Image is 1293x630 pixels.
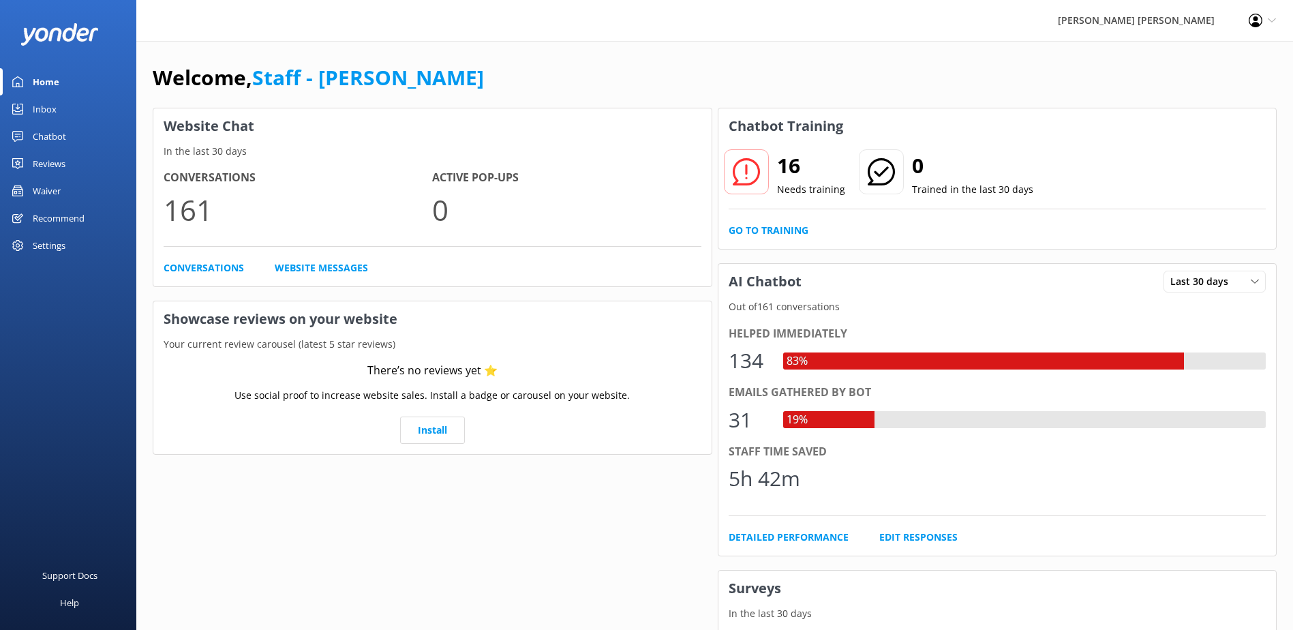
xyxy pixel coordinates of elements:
div: Support Docs [42,562,97,589]
h3: Website Chat [153,108,712,144]
p: 0 [432,187,701,232]
h4: Conversations [164,169,432,187]
div: Home [33,68,59,95]
h2: 16 [777,149,845,182]
div: Inbox [33,95,57,123]
p: Your current review carousel (latest 5 star reviews) [153,337,712,352]
h3: Chatbot Training [718,108,853,144]
p: In the last 30 days [153,144,712,159]
div: 83% [783,352,811,370]
p: Out of 161 conversations [718,299,1277,314]
h3: Surveys [718,571,1277,606]
div: Settings [33,232,65,259]
a: Conversations [164,260,244,275]
a: Website Messages [275,260,368,275]
div: Help [60,589,79,616]
p: In the last 30 days [718,606,1277,621]
div: There’s no reviews yet ⭐ [367,362,498,380]
div: Staff time saved [729,443,1266,461]
h3: Showcase reviews on your website [153,301,712,337]
div: 31 [729,404,770,436]
img: yonder-white-logo.png [20,23,99,46]
span: Last 30 days [1170,274,1236,289]
div: Recommend [33,205,85,232]
div: 5h 42m [729,462,800,495]
div: Waiver [33,177,61,205]
div: Helped immediately [729,325,1266,343]
div: Reviews [33,150,65,177]
p: 161 [164,187,432,232]
h4: Active Pop-ups [432,169,701,187]
p: Trained in the last 30 days [912,182,1033,197]
div: 134 [729,344,770,377]
p: Use social proof to increase website sales. Install a badge or carousel on your website. [234,388,630,403]
a: Edit Responses [879,530,958,545]
h1: Welcome, [153,61,484,94]
div: Chatbot [33,123,66,150]
h2: 0 [912,149,1033,182]
a: Go to Training [729,223,808,238]
a: Install [400,417,465,444]
div: 19% [783,411,811,429]
div: Emails gathered by bot [729,384,1266,402]
a: Staff - [PERSON_NAME] [252,63,484,91]
p: Needs training [777,182,845,197]
h3: AI Chatbot [718,264,812,299]
a: Detailed Performance [729,530,849,545]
